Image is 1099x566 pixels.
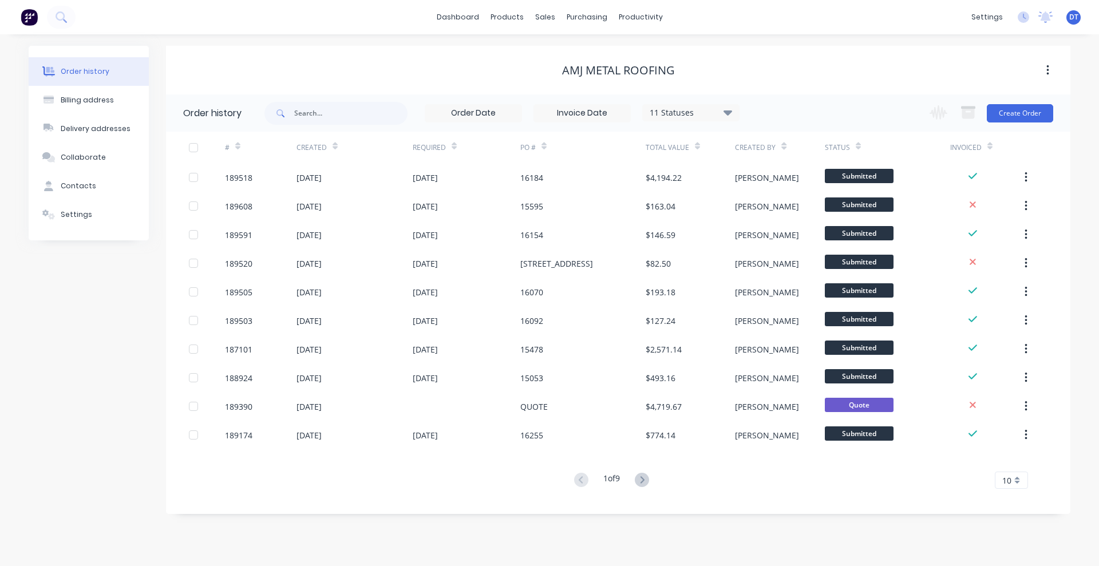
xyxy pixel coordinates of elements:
div: [DATE] [297,286,322,298]
div: Order history [61,66,109,77]
div: # [225,143,230,153]
button: Order history [29,57,149,86]
div: [PERSON_NAME] [735,343,799,355]
span: Submitted [825,369,894,383]
div: $193.18 [646,286,675,298]
div: [DATE] [297,401,322,413]
span: DT [1069,12,1078,22]
div: $493.16 [646,372,675,384]
div: products [485,9,529,26]
div: $2,571.14 [646,343,682,355]
div: AMJ Metal Roofing [562,64,675,77]
span: Submitted [825,312,894,326]
div: [PERSON_NAME] [735,286,799,298]
button: Delivery addresses [29,114,149,143]
div: $163.04 [646,200,675,212]
div: [DATE] [297,429,322,441]
div: [DATE] [297,258,322,270]
button: Contacts [29,172,149,200]
div: 189503 [225,315,252,327]
span: Submitted [825,226,894,240]
div: [DATE] [413,372,438,384]
div: [DATE] [413,315,438,327]
div: [DATE] [413,200,438,212]
div: Total Value [646,143,689,153]
button: Billing address [29,86,149,114]
span: Submitted [825,197,894,212]
span: 10 [1002,474,1011,486]
span: Quote [825,398,894,412]
a: dashboard [431,9,485,26]
div: [DATE] [413,286,438,298]
div: Status [825,143,850,153]
div: $774.14 [646,429,675,441]
div: 189505 [225,286,252,298]
div: [PERSON_NAME] [735,258,799,270]
div: Invoiced [950,132,1022,163]
div: [DATE] [297,343,322,355]
div: Required [413,132,520,163]
span: Submitted [825,283,894,298]
div: [PERSON_NAME] [735,429,799,441]
div: [PERSON_NAME] [735,315,799,327]
div: Collaborate [61,152,106,163]
div: Created By [735,132,824,163]
div: [DATE] [297,229,322,241]
div: Contacts [61,181,96,191]
div: QUOTE [520,401,548,413]
div: $127.24 [646,315,675,327]
div: 189174 [225,429,252,441]
div: 187101 [225,343,252,355]
div: 15595 [520,200,543,212]
div: $146.59 [646,229,675,241]
div: [DATE] [413,229,438,241]
div: PO # [520,132,646,163]
div: 189591 [225,229,252,241]
button: Settings [29,200,149,229]
div: [PERSON_NAME] [735,200,799,212]
div: [DATE] [297,200,322,212]
div: [DATE] [413,172,438,184]
div: [STREET_ADDRESS] [520,258,593,270]
div: 189608 [225,200,252,212]
div: [DATE] [413,343,438,355]
div: [DATE] [413,258,438,270]
div: [DATE] [297,315,322,327]
div: 16070 [520,286,543,298]
span: Submitted [825,255,894,269]
div: Settings [61,209,92,220]
span: Submitted [825,341,894,355]
div: 11 Statuses [643,106,739,119]
div: 189390 [225,401,252,413]
button: Collaborate [29,143,149,172]
div: 1 of 9 [603,472,620,489]
div: $82.50 [646,258,671,270]
div: 15053 [520,372,543,384]
div: $4,719.67 [646,401,682,413]
div: Order history [183,106,242,120]
input: Invoice Date [534,105,630,122]
div: Invoiced [950,143,982,153]
div: PO # [520,143,536,153]
span: Submitted [825,169,894,183]
div: [PERSON_NAME] [735,372,799,384]
div: 189518 [225,172,252,184]
div: 189520 [225,258,252,270]
div: Status [825,132,950,163]
div: productivity [613,9,669,26]
div: purchasing [561,9,613,26]
div: Required [413,143,446,153]
img: Factory [21,9,38,26]
div: 188924 [225,372,252,384]
div: Created [297,143,327,153]
div: [PERSON_NAME] [735,172,799,184]
div: 16154 [520,229,543,241]
input: Search... [294,102,408,125]
div: Created [297,132,413,163]
input: Order Date [425,105,521,122]
div: $4,194.22 [646,172,682,184]
div: [PERSON_NAME] [735,229,799,241]
div: [DATE] [413,429,438,441]
span: Submitted [825,426,894,441]
div: Total Value [646,132,735,163]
